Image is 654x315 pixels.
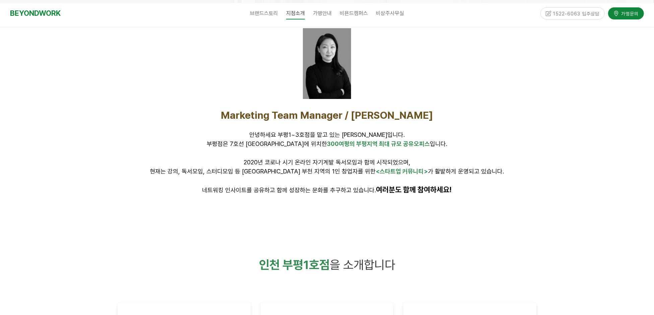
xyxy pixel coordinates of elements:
[336,5,372,22] a: 비욘드캠퍼스
[202,187,376,194] span: 네트워킹 인사이트를 공유하고 함께 성장하는 문화를 추구하고 있습니다.
[608,7,644,18] a: 가맹문의
[313,10,332,16] span: 가맹안내
[221,109,433,121] span: Marketing Team Manager / [PERSON_NAME]
[244,159,410,166] span: 2020년 코로나 시기 온라인 자기계발 독서모임과 함께 시작되었으며,
[286,8,305,19] span: 지점소개
[327,140,430,147] span: 300여평의 부평지역 최대 규모 공유오피스
[250,10,278,16] span: 브랜드스토리
[246,5,282,22] a: 브랜드스토리
[376,10,404,16] span: 비상주사무실
[376,185,452,194] strong: 여러분도 함께 참여하세요!
[340,10,368,16] span: 비욘드캠퍼스
[372,5,408,22] a: 비상주사무실
[619,9,639,16] span: 가맹문의
[259,258,330,272] span: 인천 부평1호점
[330,258,395,272] span: 을 소개합니다
[249,131,405,138] span: 안녕하세요 부평1~3호점을 맡고 있는 [PERSON_NAME]입니다.
[376,168,428,175] span: <스타트업 커뮤니티>
[150,168,504,175] span: 현재는 강의, 독서모임, 스터디모임 등 [GEOGRAPHIC_DATA] 부천 지역의 1인 창업자를 위한 가 활발하게 운영되고 있습니다.
[10,7,61,19] a: BEYONDWORK
[282,5,309,22] a: 지점소개
[309,5,336,22] a: 가맹안내
[207,140,447,147] span: 부평점은 7호선 [GEOGRAPHIC_DATA]에 위치한 입니다.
